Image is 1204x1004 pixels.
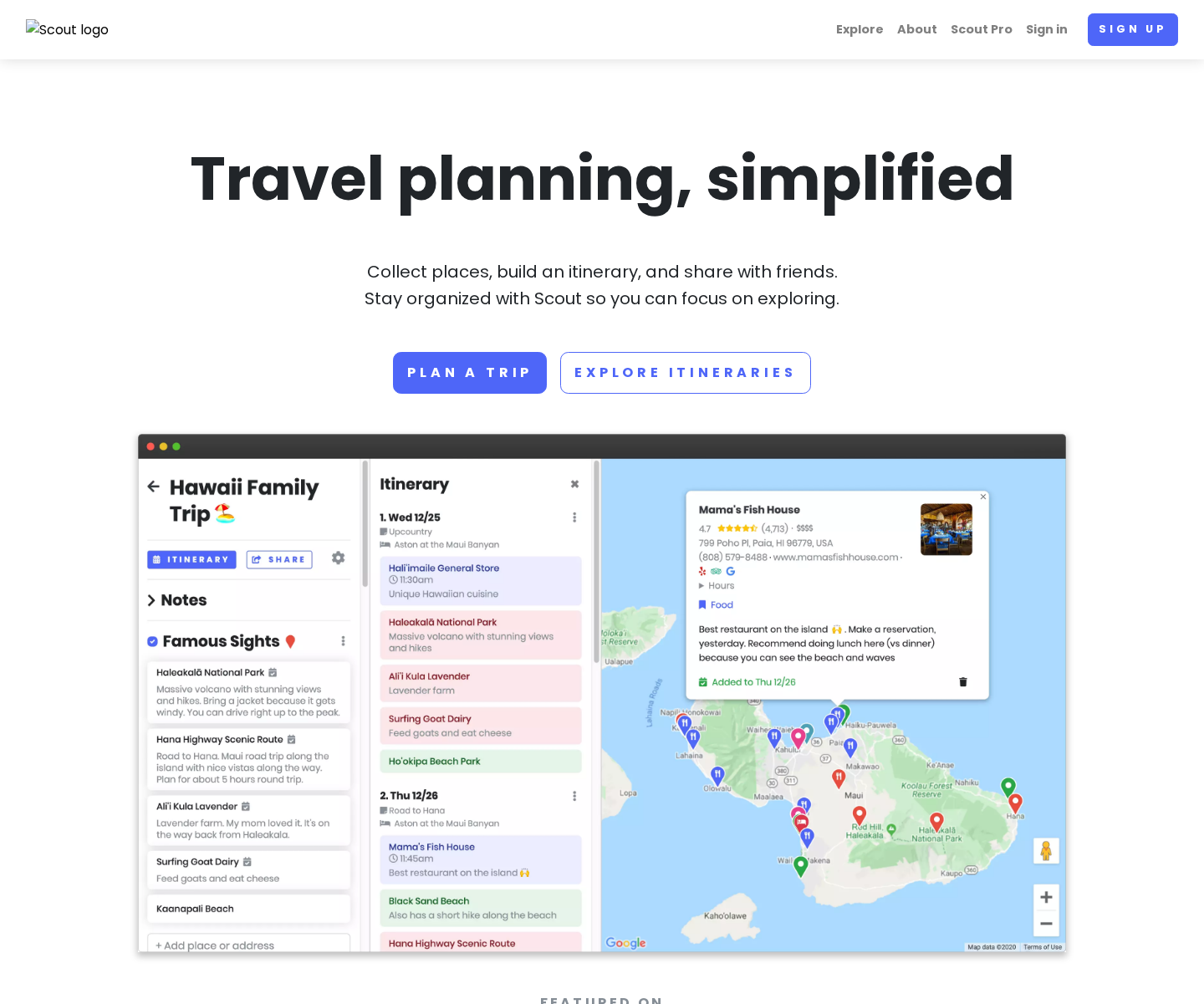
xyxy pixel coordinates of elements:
[393,352,547,394] a: Plan a trip
[890,13,944,46] a: About
[829,13,890,46] a: Explore
[944,13,1019,46] a: Scout Pro
[1088,13,1178,46] a: Sign up
[1019,13,1074,46] a: Sign in
[138,434,1066,953] img: Screenshot of app
[138,140,1066,218] h1: Travel planning, simplified
[26,19,110,41] img: Scout logo
[560,352,810,394] a: Explore Itineraries
[138,258,1066,312] p: Collect places, build an itinerary, and share with friends. Stay organized with Scout so you can ...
